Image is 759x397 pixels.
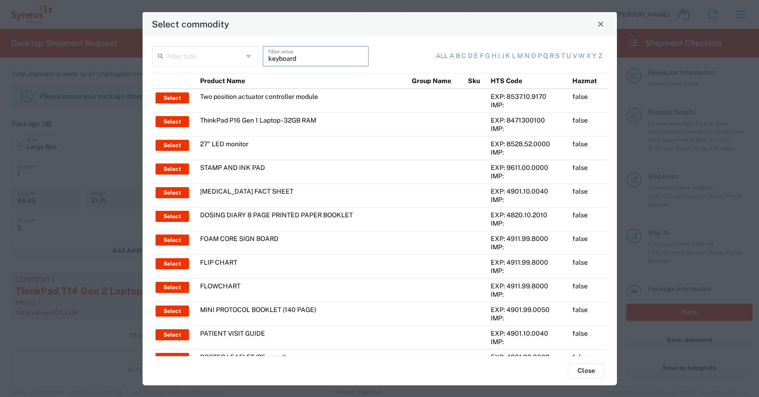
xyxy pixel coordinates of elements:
[491,148,566,156] div: IMP:
[197,160,409,183] td: STAMP AND INK PAD
[569,349,607,373] td: false
[491,282,566,290] div: EXP: 4911.99.8000
[550,52,554,61] a: r
[491,101,566,109] div: IMP:
[197,112,409,136] td: ThinkPad P16 Gen 1 Laptop - 32GB RAM
[156,163,189,175] button: Select
[197,136,409,160] td: 27" LED monitor
[491,172,566,180] div: IMP:
[506,52,510,61] a: k
[156,92,189,104] button: Select
[197,89,409,113] td: Two position actuator controller module
[197,73,409,89] th: Product Name
[594,18,607,31] button: Close
[491,195,566,204] div: IMP:
[578,52,584,61] a: w
[512,52,516,61] a: l
[491,290,566,299] div: IMP:
[491,219,566,228] div: IMP:
[502,52,504,61] a: j
[474,52,478,61] a: e
[456,52,460,61] a: b
[569,231,607,254] td: false
[491,338,566,346] div: IMP:
[561,52,565,61] a: t
[156,353,189,364] button: Select
[491,306,566,314] div: EXP: 4901.99.0050
[449,52,454,61] a: a
[566,52,571,61] a: u
[491,116,566,124] div: EXP: 8471300100
[569,278,607,302] td: false
[156,329,189,340] button: Select
[598,52,603,61] a: z
[491,329,566,338] div: EXP: 4901.10.0040
[569,73,607,89] th: Hazmat
[491,211,566,219] div: EXP: 4820.10.2010
[491,140,566,148] div: EXP: 8528.52.0000
[569,136,607,160] td: false
[569,183,607,207] td: false
[491,187,566,195] div: EXP: 4901.10.0040
[491,124,566,133] div: IMP:
[543,52,548,61] a: q
[197,254,409,278] td: FLIP CHART
[491,92,566,101] div: EXP: 8537.10.9170
[156,211,189,222] button: Select
[586,52,591,61] a: x
[461,52,466,61] a: c
[491,234,566,243] div: EXP: 4911.99.8000
[491,243,566,251] div: IMP:
[465,73,487,89] th: Sku
[156,282,189,293] button: Select
[197,183,409,207] td: [MEDICAL_DATA] FACT SHEET
[156,187,189,198] button: Select
[468,52,473,61] a: d
[569,302,607,325] td: false
[491,353,566,361] div: EXP: 4901.99.0092
[491,163,566,172] div: EXP: 9611.00.0000
[569,254,607,278] td: false
[525,52,530,61] a: n
[197,231,409,254] td: FOAM CORE SIGN BOARD
[569,207,607,231] td: false
[480,52,484,61] a: f
[156,306,189,317] button: Select
[531,52,536,61] a: o
[491,258,566,267] div: EXP: 4911.99.8000
[156,258,189,269] button: Select
[197,207,409,231] td: DOSING DIARY 8 PAGE PRINTED PAPER BOOKLET
[197,302,409,325] td: MINI PROTOCOL BOOKLET (140 PAGE)
[569,89,607,113] td: false
[485,52,490,61] a: g
[569,112,607,136] td: false
[487,73,569,89] th: HTS Code
[156,116,189,127] button: Select
[197,325,409,349] td: PATIENT VISIT GUIDE
[569,160,607,183] td: false
[197,278,409,302] td: FLOWCHART
[156,234,189,246] button: Select
[573,52,577,61] a: v
[197,349,409,373] td: POSTER LEAFLET (25 count)
[436,52,448,61] a: All
[152,17,229,31] h4: Select commodity
[156,140,189,151] button: Select
[498,52,500,61] a: i
[492,52,497,61] a: h
[555,52,559,61] a: s
[491,314,566,322] div: IMP:
[491,267,566,275] div: IMP:
[538,52,542,61] a: p
[517,52,523,61] a: m
[568,364,605,378] button: Close
[409,73,465,89] th: Group Name
[569,325,607,349] td: false
[592,52,597,61] a: y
